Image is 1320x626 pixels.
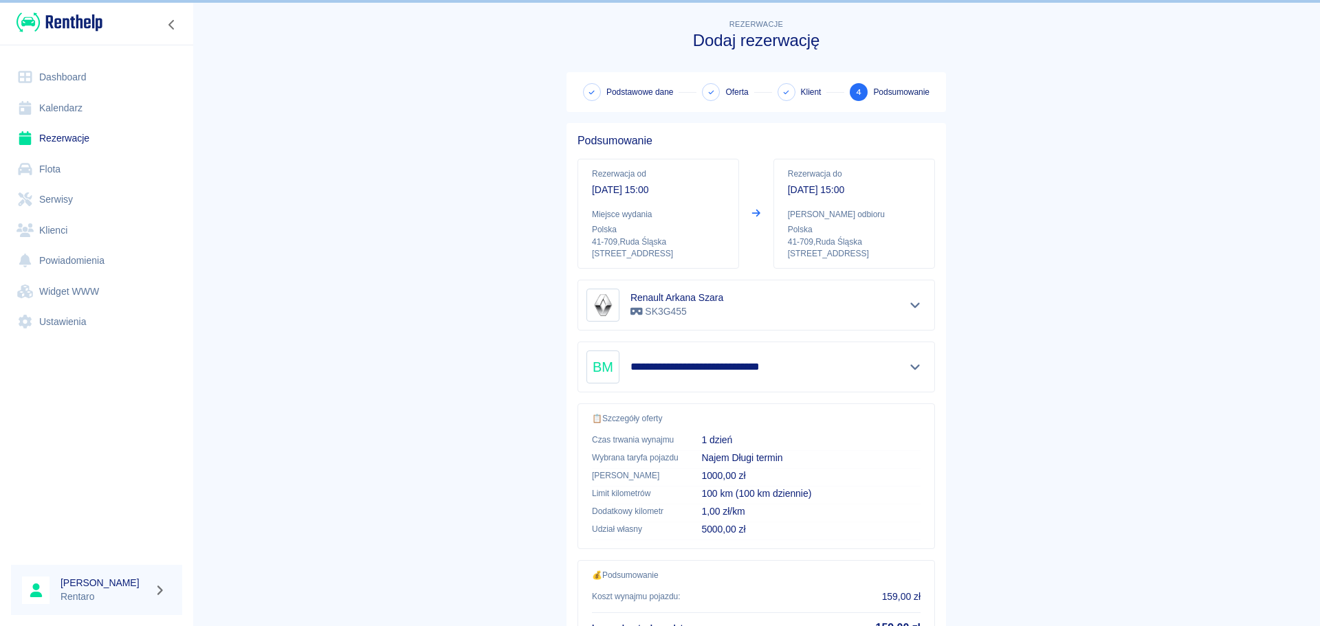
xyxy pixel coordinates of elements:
[11,123,182,154] a: Rezerwacje
[630,304,723,319] p: SK3G455
[11,93,182,124] a: Kalendarz
[577,134,935,148] h5: Podsumowanie
[701,433,921,447] p: 1 dzień
[162,16,182,34] button: Zwiń nawigację
[11,154,182,185] a: Flota
[592,523,679,535] p: Udział własny
[606,86,673,98] span: Podstawowe dane
[788,168,921,180] p: Rezerwacja do
[592,168,725,180] p: Rezerwacja od
[904,295,927,315] button: Pokaż szczegóły
[11,276,182,307] a: Widget WWW
[592,469,679,482] p: [PERSON_NAME]
[701,504,921,519] p: 1,00 zł/km
[701,487,921,501] p: 100 km (100 km dziennie)
[586,350,619,383] div: BM
[11,306,182,337] a: Ustawienia
[701,469,921,483] p: 1000,00 zł
[592,412,921,425] p: 📋 Szczegóły oferty
[904,357,927,377] button: Pokaż szczegóły
[592,434,679,446] p: Czas trwania wynajmu
[592,569,921,581] p: 💰 Podsumowanie
[801,86,822,98] span: Klient
[11,184,182,215] a: Serwisy
[11,11,102,34] a: Renthelp logo
[788,208,921,221] p: [PERSON_NAME] odbioru
[592,208,725,221] p: Miejsce wydania
[566,31,946,50] h3: Dodaj rezerwację
[592,505,679,517] p: Dodatkowy kilometr
[701,451,921,465] p: Najem Długi termin
[701,522,921,537] p: 5000,00 zł
[16,11,102,34] img: Renthelp logo
[592,248,725,260] p: [STREET_ADDRESS]
[11,62,182,93] a: Dashboard
[60,590,148,604] p: Rentaro
[788,236,921,248] p: 41-709 , Ruda Śląska
[882,590,921,604] p: 159,00 zł
[592,590,681,603] p: Koszt wynajmu pojazdu :
[788,183,921,197] p: [DATE] 15:00
[788,248,921,260] p: [STREET_ADDRESS]
[729,20,783,28] span: Rezerwacje
[592,183,725,197] p: [DATE] 15:00
[11,215,182,246] a: Klienci
[725,86,748,98] span: Oferta
[873,86,929,98] span: Podsumowanie
[592,451,679,464] p: Wybrana taryfa pojazdu
[589,291,617,319] img: Image
[630,291,723,304] h6: Renault Arkana Szara
[592,487,679,500] p: Limit kilometrów
[11,245,182,276] a: Powiadomienia
[788,223,921,236] p: Polska
[592,236,725,248] p: 41-709 , Ruda Śląska
[592,223,725,236] p: Polska
[856,85,861,100] span: 4
[60,576,148,590] h6: [PERSON_NAME]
